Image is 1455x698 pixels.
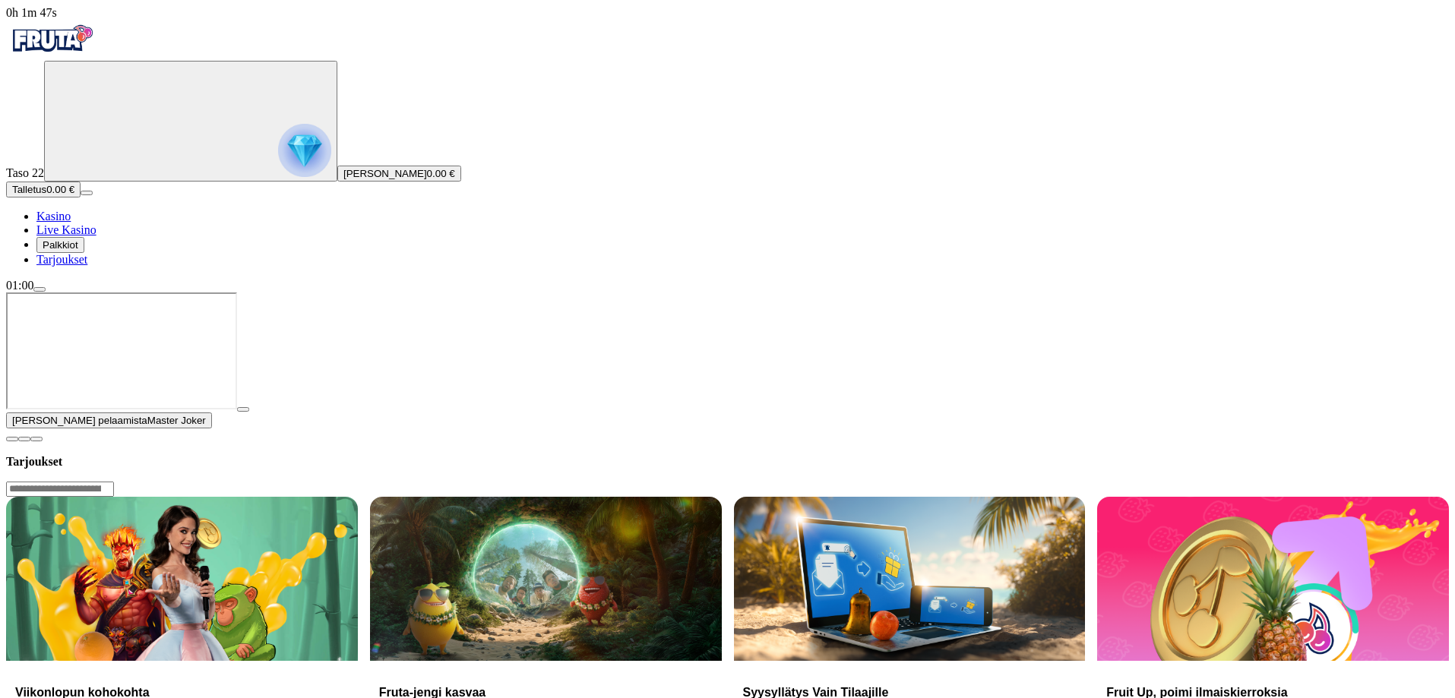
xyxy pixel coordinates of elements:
input: Search [6,482,114,497]
iframe: Master Joker [6,292,237,409]
img: reward progress [278,124,331,177]
button: [PERSON_NAME] pelaamistaMaster Joker [6,412,212,428]
button: menu [81,191,93,195]
span: Master Joker [147,415,206,426]
button: chevron-down icon [18,437,30,441]
span: 0.00 € [427,168,455,179]
a: diamond iconKasino [36,210,71,223]
span: Palkkiot [43,239,78,251]
button: fullscreen icon [30,437,43,441]
button: reward progress [44,61,337,182]
img: Viikonlopun kohokohta [6,497,358,661]
span: [PERSON_NAME] pelaamista [12,415,147,426]
span: [PERSON_NAME] [343,168,427,179]
h3: Tarjoukset [6,454,1449,469]
img: Fruta [6,20,97,58]
a: gift-inverted iconTarjoukset [36,253,87,266]
nav: Primary [6,20,1449,267]
span: Kasino [36,210,71,223]
img: Syysyllätys Vain Tilaajille [734,497,1086,661]
img: Fruit Up, poimi ilmaiskierroksia [1097,497,1449,661]
span: 0.00 € [46,184,74,195]
img: Fruta-jengi kasvaa [370,497,722,661]
span: Talletus [12,184,46,195]
a: Fruta [6,47,97,60]
span: Tarjoukset [36,253,87,266]
button: play icon [237,407,249,412]
button: reward iconPalkkiot [36,237,84,253]
span: Taso 22 [6,166,44,179]
span: Live Kasino [36,223,96,236]
button: Talletusplus icon0.00 € [6,182,81,197]
a: poker-chip iconLive Kasino [36,223,96,236]
span: 01:00 [6,279,33,292]
span: user session time [6,6,57,19]
button: menu [33,287,46,292]
button: close icon [6,437,18,441]
button: [PERSON_NAME]0.00 € [337,166,461,182]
